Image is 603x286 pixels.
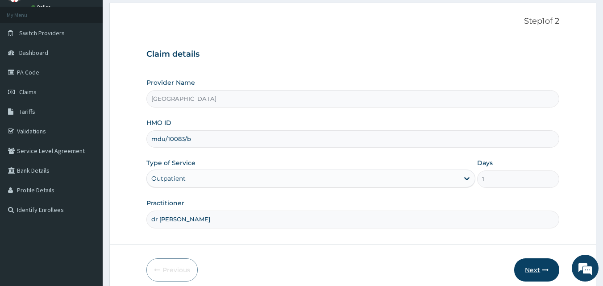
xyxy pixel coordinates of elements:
p: Step 1 of 2 [146,17,560,26]
div: Outpatient [151,174,186,183]
h3: Claim details [146,50,560,59]
a: Online [31,4,53,10]
label: HMO ID [146,118,171,127]
button: Previous [146,258,198,282]
span: Switch Providers [19,29,65,37]
input: Enter Name [146,211,560,228]
label: Days [477,158,493,167]
label: Type of Service [146,158,195,167]
div: Minimize live chat window [146,4,168,26]
label: Practitioner [146,199,184,207]
label: Provider Name [146,78,195,87]
input: Enter HMO ID [146,130,560,148]
textarea: Type your message and hit 'Enter' [4,191,170,222]
span: We're online! [52,86,123,176]
div: Chat with us now [46,50,150,62]
span: Claims [19,88,37,96]
button: Next [514,258,559,282]
span: Dashboard [19,49,48,57]
span: Tariffs [19,108,35,116]
img: d_794563401_company_1708531726252_794563401 [17,45,36,67]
